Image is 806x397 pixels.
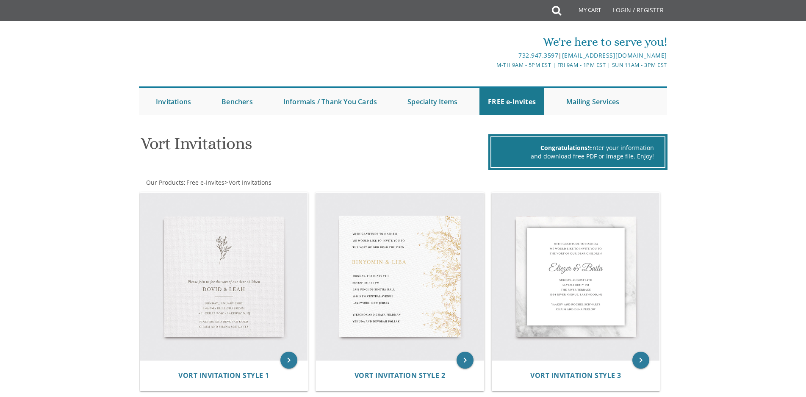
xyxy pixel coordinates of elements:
a: Vort Invitations [228,178,271,186]
a: Informals / Thank You Cards [275,88,385,115]
span: Vort Invitation Style 1 [178,371,269,380]
a: Vort Invitation Style 1 [178,372,269,380]
div: Enter your information [502,144,654,152]
a: Vort Invitation Style 2 [355,372,446,380]
a: [EMAIL_ADDRESS][DOMAIN_NAME] [562,51,667,59]
a: keyboard_arrow_right [280,352,297,369]
a: Specialty Items [399,88,466,115]
img: Vort Invitation Style 3 [492,193,660,361]
div: | [316,50,667,61]
a: Invitations [147,88,199,115]
span: Vort Invitation Style 3 [530,371,621,380]
h1: Vort Invitations [141,134,486,159]
span: Free e-Invites [186,178,224,186]
a: My Cart [560,1,607,22]
span: Congratulations! [540,144,589,152]
a: Benchers [213,88,261,115]
a: keyboard_arrow_right [457,352,474,369]
span: Vort Invitations [229,178,271,186]
a: Free e-Invites [186,178,224,186]
a: keyboard_arrow_right [632,352,649,369]
a: Vort Invitation Style 3 [530,372,621,380]
div: We're here to serve you! [316,33,667,50]
img: Vort Invitation Style 2 [316,193,484,361]
span: Vort Invitation Style 2 [355,371,446,380]
a: FREE e-Invites [479,88,544,115]
a: 732.947.3597 [518,51,558,59]
div: : [139,178,403,187]
div: and download free PDF or Image file. Enjoy! [502,152,654,161]
img: Vort Invitation Style 1 [140,193,308,361]
div: M-Th 9am - 5pm EST | Fri 9am - 1pm EST | Sun 11am - 3pm EST [316,61,667,69]
a: Our Products [145,178,184,186]
span: > [224,178,271,186]
a: Mailing Services [558,88,628,115]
